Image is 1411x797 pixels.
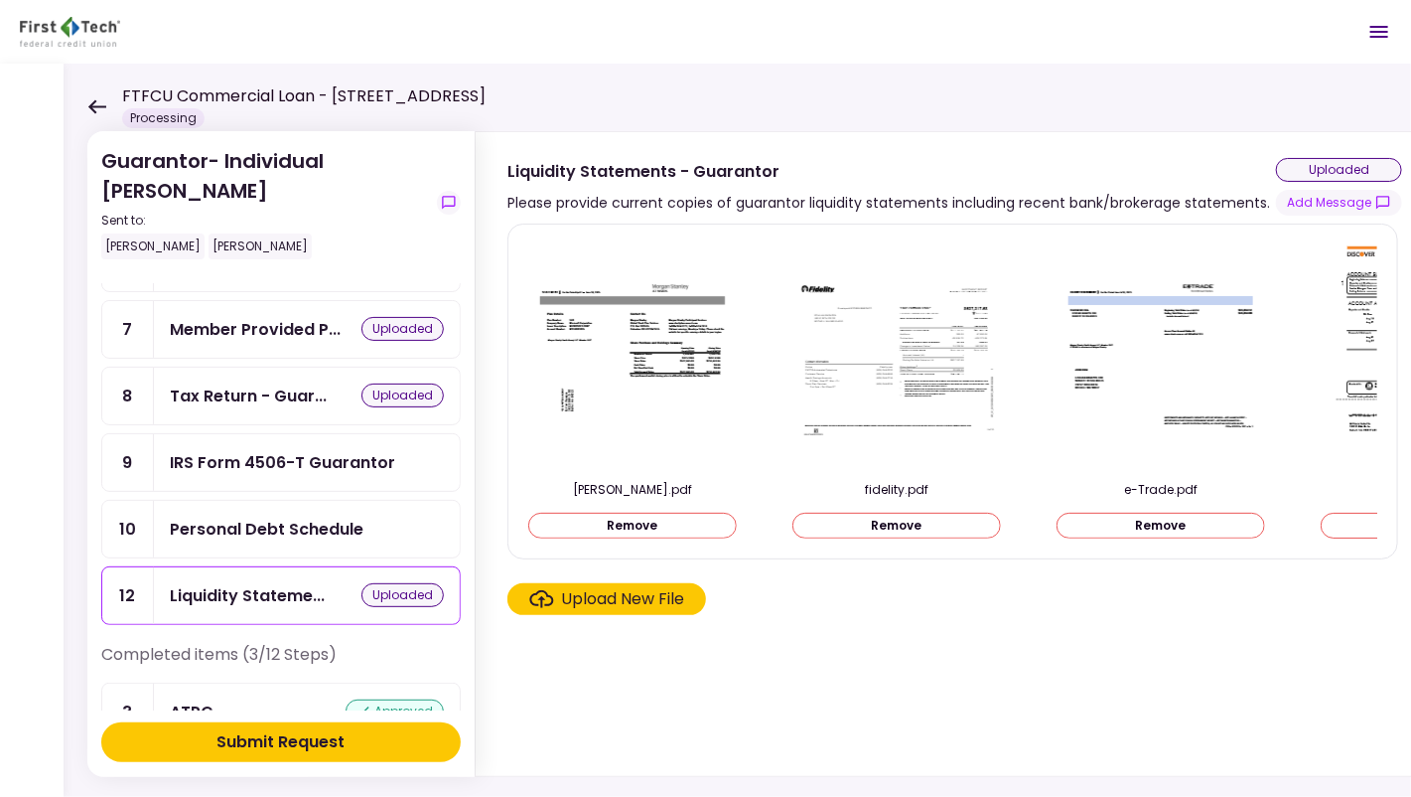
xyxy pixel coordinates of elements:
[101,500,461,558] a: 10Personal Debt Schedule
[507,583,706,615] span: Click here to upload the required document
[170,700,213,724] div: ATPC
[101,433,461,492] a: 9IRS Form 4506-T Guarantor
[101,212,429,230] div: Sent to:
[507,191,1270,215] div: Please provide current copies of guarantor liquidity statements including recent bank/brokerage s...
[792,481,1001,499] div: fidelity.pdf
[170,450,395,475] div: IRS Form 4506-T Guarantor
[101,146,429,259] div: Guarantor- Individual [PERSON_NAME]
[101,300,461,359] a: 7Member Provided PFSuploaded
[1057,513,1265,539] button: Remove
[102,567,154,624] div: 12
[101,683,461,741] a: 3ATPCapproved
[217,730,346,754] div: Submit Request
[101,722,461,762] button: Submit Request
[1276,158,1402,182] div: uploaded
[1355,8,1403,56] button: Open menu
[528,513,737,539] button: Remove
[1276,190,1402,216] button: show-messages
[122,84,486,108] h1: FTFCU Commercial Loan - [STREET_ADDRESS]
[528,481,737,499] div: morgan.pdf
[507,159,1270,184] div: Liquidity Statements - Guarantor
[209,234,312,259] div: [PERSON_NAME]
[101,367,461,425] a: 8Tax Return - Guarantoruploaded
[361,317,444,341] div: uploaded
[361,583,444,607] div: uploaded
[122,108,205,128] div: Processing
[437,191,461,215] button: show-messages
[1057,481,1265,499] div: e-Trade.pdf
[792,513,1001,539] button: Remove
[102,368,154,424] div: 8
[101,234,205,259] div: [PERSON_NAME]
[170,583,325,608] div: Liquidity Statements - Guarantor
[346,700,444,723] div: approved
[170,517,363,542] div: Personal Debt Schedule
[361,384,444,407] div: uploaded
[562,587,685,611] div: Upload New File
[101,566,461,625] a: 12Liquidity Statements - Guarantoruploaded
[102,501,154,558] div: 10
[170,384,327,408] div: Tax Return - Guarantor
[170,317,341,342] div: Member Provided PFS
[20,17,120,47] img: Partner icon
[102,434,154,491] div: 9
[102,301,154,358] div: 7
[102,684,154,740] div: 3
[101,643,461,683] div: Completed items (3/12 Steps)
